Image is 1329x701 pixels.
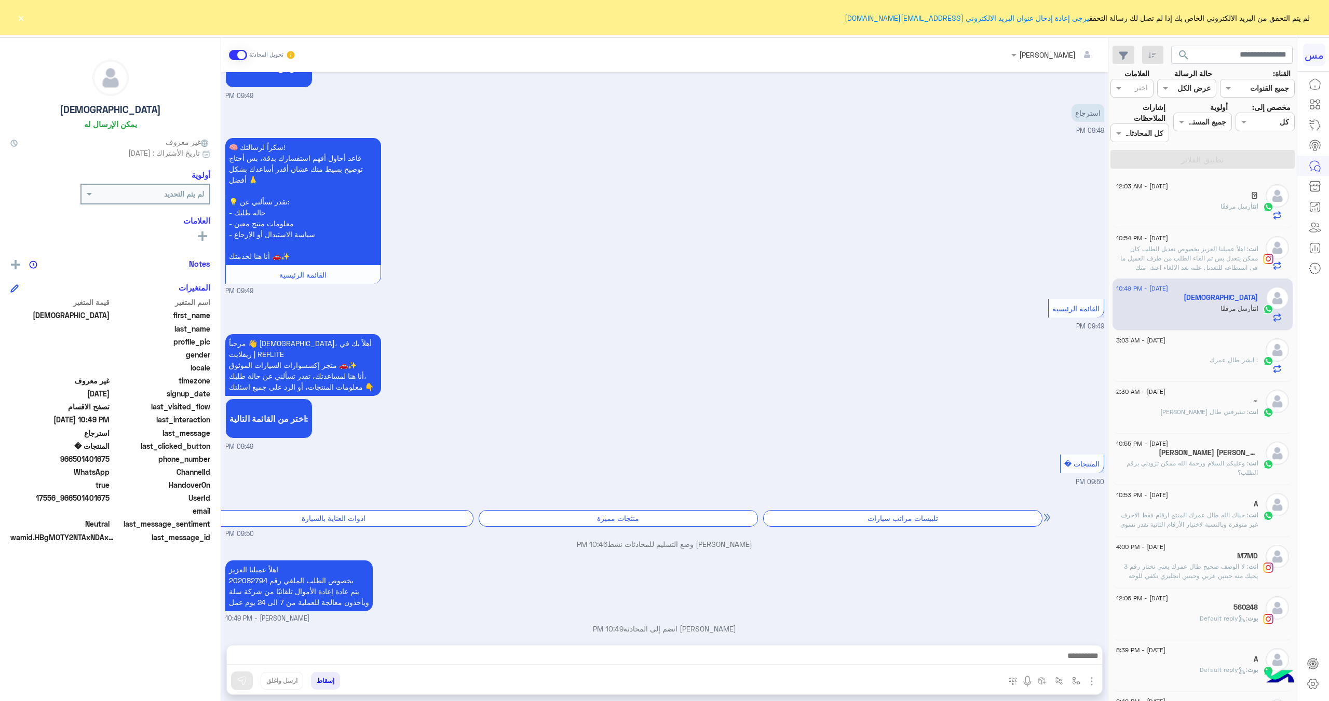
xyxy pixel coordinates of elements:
img: defaultAdmin.png [1266,648,1289,671]
span: انت [1249,562,1258,570]
h5: 560248 [1233,603,1258,612]
span: null [10,362,110,373]
h6: المتغيرات [179,283,210,292]
h5: [DEMOGRAPHIC_DATA] [60,104,161,116]
span: انت [1253,305,1258,312]
img: WhatsApp [1263,459,1273,470]
span: [DATE] - 2:30 AM [1116,387,1165,396]
img: defaultAdmin.png [1266,236,1289,259]
div: ادوات العناية بالسيارة [194,510,473,526]
h6: Notes [189,259,210,268]
img: Trigger scenario [1055,677,1063,685]
label: العلامات [1124,68,1149,79]
button: إسقاط [311,672,340,690]
span: القائمة الرئيسية [279,270,327,279]
button: search [1171,46,1197,68]
span: 2025-08-27T19:49:22.403Z [10,414,110,425]
img: WhatsApp [1263,666,1273,676]
span: بوت [1247,614,1258,622]
p: 27/8/2025, 10:49 PM [225,560,373,611]
div: اختر [1135,82,1149,95]
span: لم يتم التحقق من البريد الالكتروني الخاص بك إذا لم تصل لك رسالة التحقق [845,12,1310,23]
span: [DATE] - 10:55 PM [1116,439,1168,448]
span: انت [1249,459,1258,467]
span: انت [1249,245,1258,253]
div: مس [1303,44,1325,66]
span: gender [112,349,211,360]
img: hulul-logo.png [1262,659,1298,696]
span: timezone [112,375,211,386]
span: [DATE] - 10:53 PM [1116,490,1168,500]
span: email [112,505,211,516]
img: defaultAdmin.png [1266,286,1289,310]
span: 2025-08-27T18:41:29.424Z [10,388,110,399]
h5: ~ [1253,396,1258,405]
p: 27/8/2025, 9:49 PM [1072,104,1104,122]
span: UserId [112,492,211,503]
span: 966501401675 [10,453,110,464]
span: last_message_id [116,532,210,543]
span: لا الوصف صحيح طال عمرك يعني تختار رقم 3 يجيك منه حبتين عربي وحبتين انجليزي تكفي للوحة الامامية وا... [1124,562,1258,589]
img: WhatsApp [1263,511,1273,521]
img: defaultAdmin.png [1266,442,1289,465]
span: phone_number [112,453,211,464]
label: إشارات الملاحظات [1110,102,1165,124]
span: 09:49 PM [225,91,253,101]
button: تطبيق الفلاتر [1110,150,1295,169]
h5: A [1254,655,1258,664]
h5: M7MD [1237,552,1258,560]
span: last_clicked_button [112,441,211,451]
img: create order [1038,677,1046,685]
label: مخصص إلى: [1252,102,1291,113]
img: defaultAdmin.png [1266,493,1289,516]
h5: 𓅓 [1251,191,1258,200]
span: HandoverOn [112,479,211,490]
img: WhatsApp [1263,356,1273,366]
span: تشرفني طال عمرك [1160,408,1249,416]
span: last_interaction [112,414,211,425]
span: غير معروف [10,375,110,386]
p: 27/8/2025, 9:49 PM [225,334,381,396]
h5: خالد بن حسن سعيد القحطاني [1159,448,1258,457]
span: انت [1249,408,1258,416]
span: القائمة الرئيسية [1052,304,1100,313]
span: انت [1249,511,1258,519]
span: ChannelId [112,466,211,477]
h6: أولوية [192,170,210,180]
span: first_name [112,310,211,321]
span: [DATE] - 4:00 PM [1116,542,1165,552]
span: 0 [10,518,110,529]
img: defaultAdmin.png [1266,596,1289,620]
img: send message [237,676,247,686]
span: 09:49 PM [1076,322,1104,330]
button: × [16,12,26,23]
span: ابشر طال عمرك [1210,356,1258,364]
h6: يمكن الإرسال له [84,119,137,129]
span: ٰ [10,310,110,321]
img: defaultAdmin.png [1266,545,1289,568]
span: المنتجات � [10,441,110,451]
h5: ٰ [1184,293,1258,302]
span: : Default reply [1200,614,1247,622]
span: 09:50 PM [1076,478,1104,486]
span: profile_pic [112,336,211,347]
p: [PERSON_NAME] وضع التسليم للمحادثات نشط [225,539,1104,549]
p: 27/8/2025, 9:49 PM [225,138,381,265]
div: منتجات مميزة [479,510,758,526]
a: يرجى إعادة إدخال عنوان البريد الالكتروني [EMAIL_ADDRESS][DOMAIN_NAME] [845,13,1089,22]
span: 09:50 PM [225,529,254,539]
img: WhatsApp [1263,304,1273,314]
span: 09:49 PM [225,442,253,452]
img: Instagram [1263,254,1273,264]
span: 10:46 PM [577,540,607,548]
span: أرسل مرفقًا [1220,202,1253,210]
img: defaultAdmin.png [1266,184,1289,208]
span: last_message_sentiment [112,518,211,529]
label: القناة: [1273,68,1291,79]
span: اسم المتغير [112,297,211,308]
img: notes [29,260,37,269]
img: Instagram [1263,562,1273,573]
span: [PERSON_NAME] - 10:49 PM [225,614,309,624]
span: 10:49 PM [593,624,623,633]
img: defaultAdmin.png [1266,338,1289,362]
